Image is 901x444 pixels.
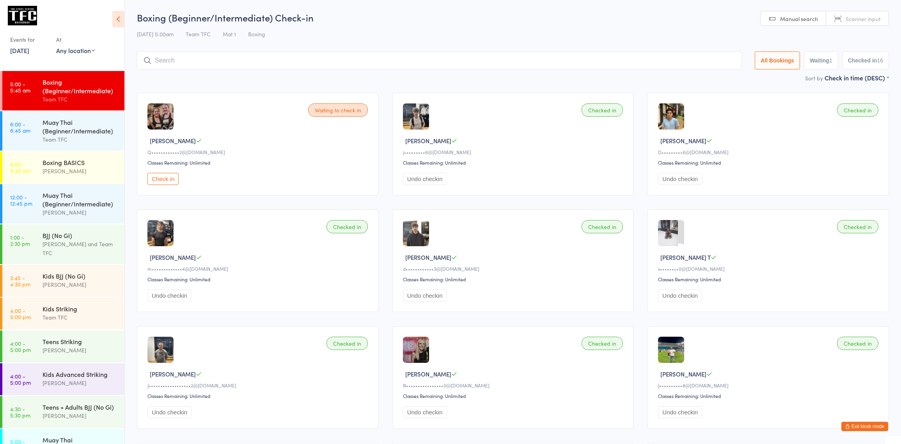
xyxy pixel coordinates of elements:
[308,103,368,117] div: Waiting to check in
[147,289,192,302] button: Undo checkin
[10,194,32,206] time: 12:00 - 12:45 pm
[837,103,878,117] div: Checked in
[147,392,370,399] div: Classes Remaining: Unlimited
[780,15,818,23] span: Manual search
[660,370,706,378] span: [PERSON_NAME]
[658,265,881,272] div: s••••••••0@[DOMAIN_NAME]
[43,208,118,217] div: [PERSON_NAME]
[137,30,174,38] span: [DATE] 5:00am
[582,103,623,117] div: Checked in
[326,337,368,350] div: Checked in
[837,220,878,233] div: Checked in
[43,403,118,411] div: Teens + Adults BJJ (No Gi)
[846,15,881,23] span: Scanner input
[405,253,451,261] span: [PERSON_NAME]
[658,276,881,282] div: Classes Remaining: Unlimited
[147,265,370,272] div: m•••••••••••••4@[DOMAIN_NAME]
[43,370,118,378] div: Kids Advanced Striking
[658,103,684,130] img: image1748203224.png
[405,370,451,378] span: [PERSON_NAME]
[658,159,881,166] div: Classes Remaining: Unlimited
[403,103,429,130] img: image1742972868.png
[2,184,124,224] a: 12:00 -12:45 pmMuay Thai (Beginner/Intermediate)[PERSON_NAME]
[2,298,124,330] a: 4:00 -5:00 pmKids StrikingTeam TFC
[2,363,124,395] a: 4:00 -5:00 pmKids Advanced Striking[PERSON_NAME]
[43,158,118,167] div: Boxing BASICS
[43,346,118,355] div: [PERSON_NAME]
[43,378,118,387] div: [PERSON_NAME]
[43,240,118,258] div: [PERSON_NAME] and Team TFC
[841,422,888,431] button: Exit kiosk mode
[582,220,623,233] div: Checked in
[43,313,118,322] div: Team TFC
[403,392,626,399] div: Classes Remaining: Unlimited
[405,137,451,145] span: [PERSON_NAME]
[147,382,370,389] div: J••••••••••••••••••2@[DOMAIN_NAME]
[10,46,29,55] a: [DATE]
[2,111,124,151] a: 6:00 -6:45 amMuay Thai (Beginner/Intermediate)Team TFC
[403,149,626,155] div: j•••••••••6@[DOMAIN_NAME]
[2,330,124,362] a: 4:00 -5:00 pmTeens Striking[PERSON_NAME]
[829,57,832,64] div: 1
[326,220,368,233] div: Checked in
[43,167,118,176] div: [PERSON_NAME]
[403,276,626,282] div: Classes Remaining: Unlimited
[825,73,889,82] div: Check in time (DESC)
[150,137,196,145] span: [PERSON_NAME]
[147,149,370,155] div: Q••••••••••••2@[DOMAIN_NAME]
[43,280,118,289] div: [PERSON_NAME]
[147,220,174,246] img: image1750752741.png
[43,95,118,104] div: Team TFC
[658,149,881,155] div: D•••••••••6@[DOMAIN_NAME]
[186,30,211,38] span: Team TFC
[403,220,429,246] img: image1750981919.png
[43,304,118,313] div: Kids Striking
[43,118,118,135] div: Muay Thai (Beginner/Intermediate)
[10,121,30,133] time: 6:00 - 6:45 am
[10,307,31,320] time: 4:00 - 5:00 pm
[403,159,626,166] div: Classes Remaining: Unlimited
[582,337,623,350] div: Checked in
[658,406,702,418] button: Undo checkin
[10,161,30,174] time: 9:00 - 9:45 am
[658,173,702,185] button: Undo checkin
[43,411,118,420] div: [PERSON_NAME]
[150,370,196,378] span: [PERSON_NAME]
[2,71,124,110] a: 5:00 -5:45 amBoxing (Beginner/Intermediate)Team TFC
[147,173,179,185] button: Check in
[223,30,236,38] span: Mat 1
[842,52,889,69] button: Checked in16
[804,52,838,69] button: Waiting1
[403,337,429,363] img: image1707120724.png
[137,52,742,69] input: Search
[658,220,678,246] img: image1566766594.png
[43,135,118,144] div: Team TFC
[43,272,118,280] div: Kids BJJ (No Gi)
[56,46,95,55] div: Any location
[147,276,370,282] div: Classes Remaining: Unlimited
[56,33,95,46] div: At
[10,340,31,353] time: 4:00 - 5:00 pm
[10,234,30,247] time: 1:00 - 2:30 pm
[10,373,31,385] time: 4:00 - 5:00 pm
[660,137,706,145] span: [PERSON_NAME]
[147,159,370,166] div: Classes Remaining: Unlimited
[10,406,30,418] time: 4:30 - 5:30 pm
[658,289,702,302] button: Undo checkin
[403,289,447,302] button: Undo checkin
[137,11,889,24] h2: Boxing (Beginner/Intermediate) Check-in
[2,224,124,264] a: 1:00 -2:30 pmBJJ (No Gi)[PERSON_NAME] and Team TFC
[877,57,883,64] div: 16
[10,275,30,287] time: 3:45 - 4:30 pm
[43,231,118,240] div: BJJ (No Gi)
[150,253,196,261] span: [PERSON_NAME]
[8,6,37,25] img: The Fight Centre Brisbane
[403,382,626,389] div: N••••••••••••••••0@[DOMAIN_NAME]
[658,392,881,399] div: Classes Remaining: Unlimited
[403,265,626,272] div: d••••••••••••3@[DOMAIN_NAME]
[10,81,30,93] time: 5:00 - 5:45 am
[403,406,447,418] button: Undo checkin
[2,265,124,297] a: 3:45 -4:30 pmKids BJJ (No Gi)[PERSON_NAME]
[403,173,447,185] button: Undo checkin
[755,52,800,69] button: All Bookings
